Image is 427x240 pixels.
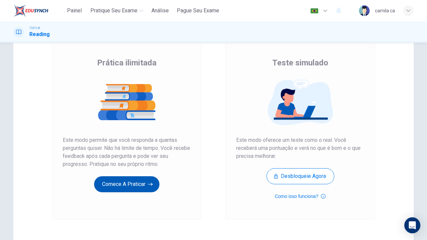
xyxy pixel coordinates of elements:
button: Como isso funciona? [275,192,326,200]
span: Painel [67,7,82,15]
img: EduSynch logo [13,4,48,17]
a: EduSynch logo [13,4,64,17]
img: pt [310,8,319,13]
button: Comece a praticar [94,176,159,192]
button: Pratique seu exame [88,5,146,17]
button: Desbloqueie agora [267,168,334,184]
span: TOEFL® [29,26,40,30]
div: camila ca [375,7,395,15]
span: Prática ilimitada [97,57,156,68]
span: Pague Seu Exame [177,7,219,15]
span: Pratique seu exame [90,7,137,15]
span: Análise [151,7,169,15]
div: Open Intercom Messenger [404,217,420,233]
button: Análise [149,5,171,17]
span: Este modo permite que você responda a quantas perguntas quiser. Não há limite de tempo. Você rece... [63,136,191,168]
button: Pague Seu Exame [174,5,222,17]
h1: Reading [29,30,50,38]
button: Painel [64,5,85,17]
span: Teste simulado [272,57,328,68]
span: Este modo oferece um teste como o real. Você receberá uma pontuação e verá no que é bom e o que p... [236,136,364,160]
img: Profile picture [359,5,370,16]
